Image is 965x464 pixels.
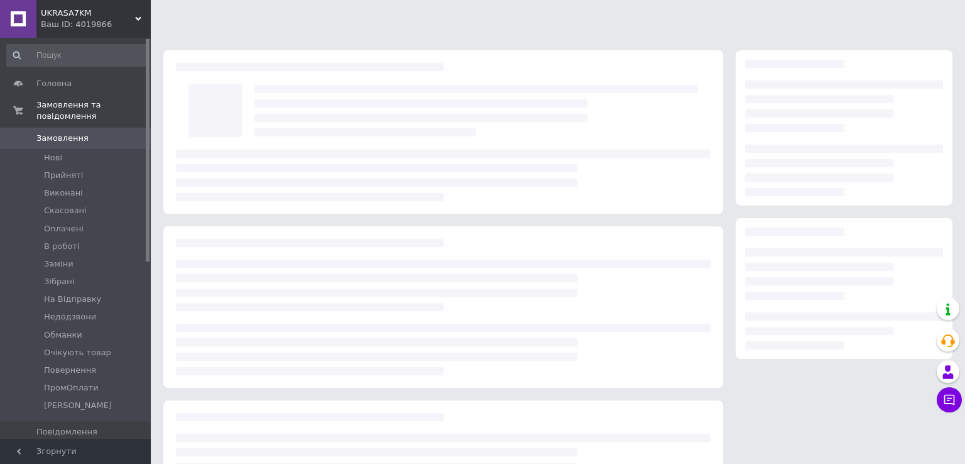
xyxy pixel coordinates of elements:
[44,276,74,287] span: Зібрані
[44,205,87,216] span: Скасовані
[937,387,962,412] button: Чат з покупцем
[41,19,151,30] div: Ваш ID: 4019866
[6,44,148,67] input: Пошук
[36,78,72,89] span: Головна
[44,258,74,270] span: Заміни
[44,329,82,341] span: Обманки
[41,8,135,19] span: UKRASA7KM
[36,133,89,144] span: Замовлення
[44,311,96,323] span: Недодзвони
[44,400,112,411] span: [PERSON_NAME]
[44,241,79,252] span: В роботі
[44,365,96,376] span: Повернення
[44,294,101,305] span: На Відправку
[44,187,83,199] span: Виконані
[44,170,83,181] span: Прийняті
[36,426,97,438] span: Повідомлення
[44,382,99,394] span: ПромОплати
[36,99,151,122] span: Замовлення та повідомлення
[44,223,84,235] span: Оплачені
[44,152,62,163] span: Нові
[44,347,111,358] span: Очікують товар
